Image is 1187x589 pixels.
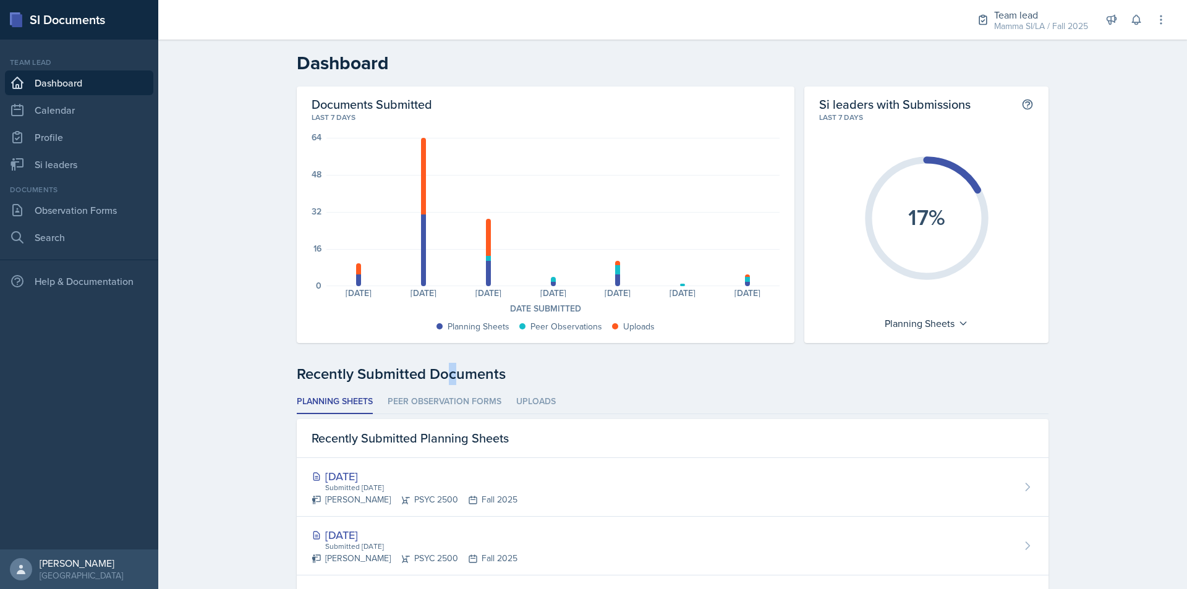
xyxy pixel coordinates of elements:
h2: Documents Submitted [312,96,780,112]
div: Planning Sheets [879,313,974,333]
div: [PERSON_NAME] PSYC 2500 Fall 2025 [312,493,517,506]
div: [DATE] [715,289,780,297]
a: [DATE] Submitted [DATE] [PERSON_NAME]PSYC 2500Fall 2025 [297,458,1049,517]
div: Team lead [5,57,153,68]
div: Last 7 days [312,112,780,123]
div: [DATE] [650,289,715,297]
li: Uploads [516,390,556,414]
div: Peer Observations [530,320,602,333]
div: [PERSON_NAME] PSYC 2500 Fall 2025 [312,552,517,565]
div: [DATE] [312,527,517,543]
div: 32 [312,207,321,216]
a: Calendar [5,98,153,122]
div: [DATE] [312,468,517,485]
div: 16 [313,244,321,253]
div: Recently Submitted Documents [297,363,1049,385]
div: [DATE] [456,289,521,297]
div: Mamma SI/LA / Fall 2025 [994,20,1088,33]
div: Help & Documentation [5,269,153,294]
li: Planning Sheets [297,390,373,414]
div: Planning Sheets [448,320,509,333]
div: [DATE] [326,289,391,297]
div: Uploads [623,320,655,333]
a: Si leaders [5,152,153,177]
li: Peer Observation Forms [388,390,501,414]
h2: Dashboard [297,52,1049,74]
div: 48 [312,170,321,179]
a: [DATE] Submitted [DATE] [PERSON_NAME]PSYC 2500Fall 2025 [297,517,1049,575]
div: 0 [316,281,321,290]
div: Last 7 days [819,112,1034,123]
a: Observation Forms [5,198,153,222]
a: Search [5,225,153,250]
a: Dashboard [5,70,153,95]
div: Date Submitted [312,302,780,315]
div: Documents [5,184,153,195]
text: 17% [908,201,945,233]
a: Profile [5,125,153,150]
div: [PERSON_NAME] [40,557,123,569]
div: Submitted [DATE] [324,541,517,552]
div: [GEOGRAPHIC_DATA] [40,569,123,582]
h2: Si leaders with Submissions [819,96,971,112]
div: [DATE] [521,289,585,297]
div: Submitted [DATE] [324,482,517,493]
div: 64 [312,133,321,142]
div: [DATE] [585,289,650,297]
div: Recently Submitted Planning Sheets [297,419,1049,458]
div: Team lead [994,7,1088,22]
div: [DATE] [391,289,456,297]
